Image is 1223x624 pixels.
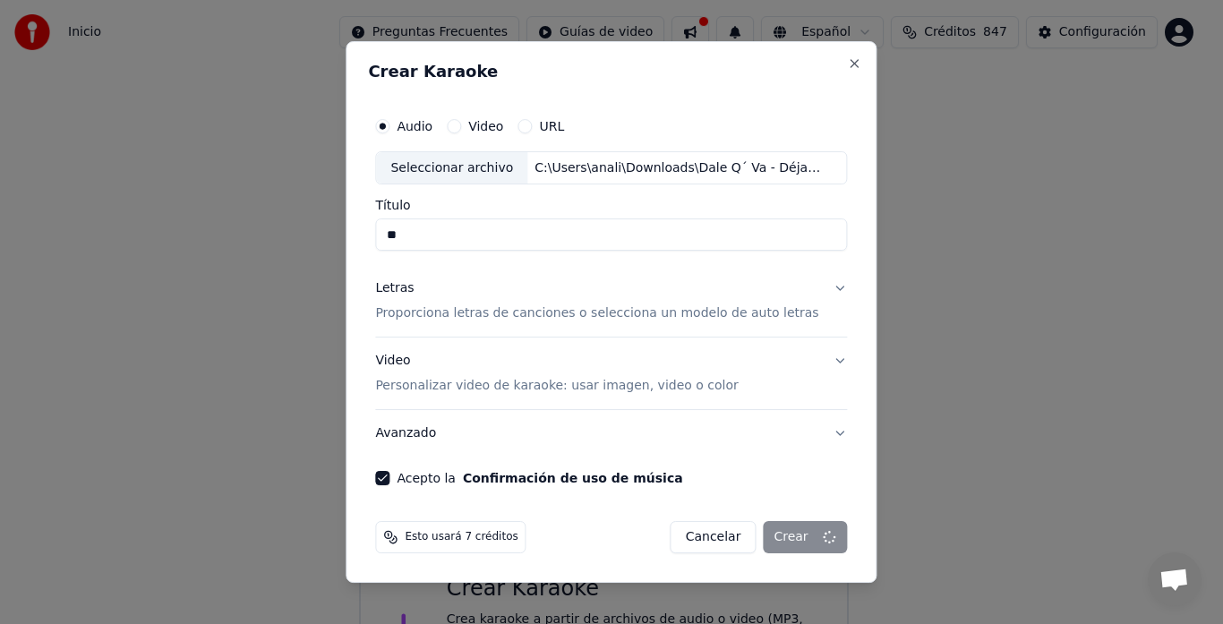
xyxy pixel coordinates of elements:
[463,472,683,484] button: Acepto la
[539,120,564,132] label: URL
[375,266,847,338] button: LetrasProporciona letras de canciones o selecciona un modelo de auto letras
[368,64,854,80] h2: Crear Karaoke
[375,377,738,395] p: Personalizar video de karaoke: usar imagen, video o color
[405,530,517,544] span: Esto usará 7 créditos
[375,353,738,396] div: Video
[375,338,847,410] button: VideoPersonalizar video de karaoke: usar imagen, video o color
[375,200,847,212] label: Título
[375,410,847,457] button: Avanzado
[375,305,818,323] p: Proporciona letras de canciones o selecciona un modelo de auto letras
[397,472,682,484] label: Acepto la
[397,120,432,132] label: Audio
[375,280,414,298] div: Letras
[527,159,832,177] div: C:\Users\anali\Downloads\Dale Q´ Va - Déjame Si Has Olvidado Que Te Quiero (En Vivo).mp3
[671,521,757,553] button: Cancelar
[468,120,503,132] label: Video
[376,152,527,184] div: Seleccionar archivo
